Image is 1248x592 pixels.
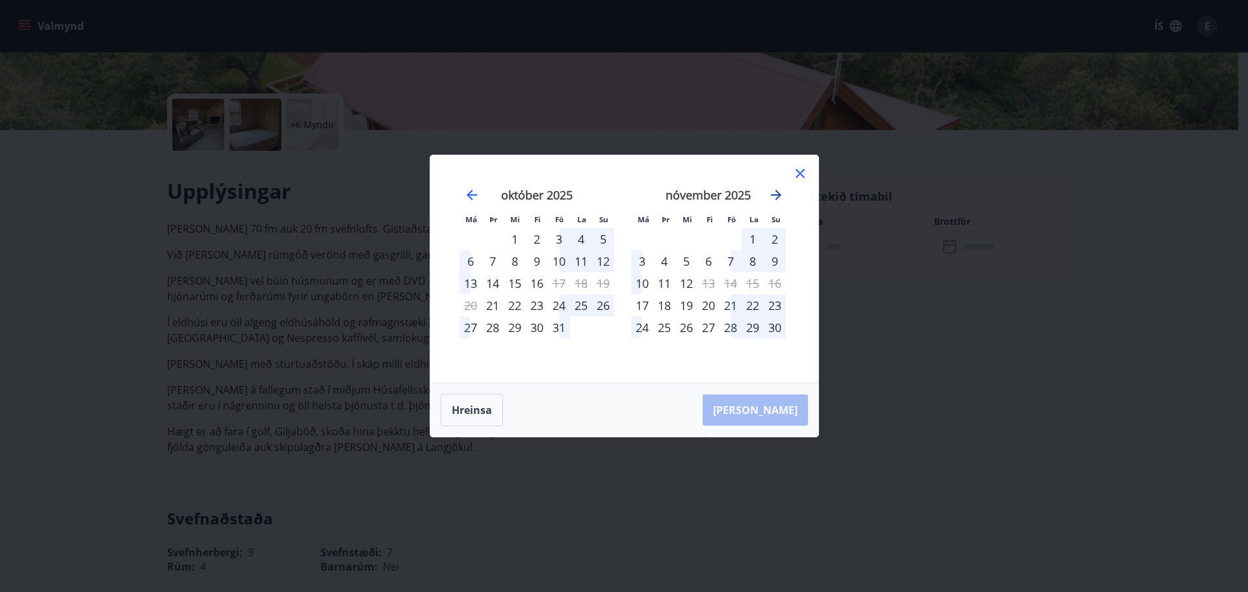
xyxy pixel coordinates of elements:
td: Choose laugardagur, 4. október 2025 as your check-in date. It’s available. [570,228,592,250]
td: Choose laugardagur, 11. október 2025 as your check-in date. It’s available. [570,250,592,272]
td: Choose fimmtudagur, 23. október 2025 as your check-in date. It’s available. [526,294,548,316]
td: Choose laugardagur, 25. október 2025 as your check-in date. It’s available. [570,294,592,316]
td: Choose föstudagur, 31. október 2025 as your check-in date. It’s available. [548,316,570,339]
td: Choose sunnudagur, 12. október 2025 as your check-in date. It’s available. [592,250,614,272]
div: 8 [742,250,764,272]
div: 7 [482,250,504,272]
td: Choose föstudagur, 28. nóvember 2025 as your check-in date. It’s available. [720,316,742,339]
div: 4 [653,250,675,272]
td: Choose miðvikudagur, 8. október 2025 as your check-in date. It’s available. [504,250,526,272]
td: Choose mánudagur, 10. nóvember 2025 as your check-in date. It’s available. [631,272,653,294]
td: Choose mánudagur, 17. nóvember 2025 as your check-in date. It’s available. [631,294,653,316]
small: Su [599,214,608,224]
div: 16 [526,272,548,294]
td: Choose sunnudagur, 26. október 2025 as your check-in date. It’s available. [592,294,614,316]
td: Choose sunnudagur, 30. nóvember 2025 as your check-in date. It’s available. [764,316,786,339]
div: Calendar [446,171,803,367]
small: Þr [489,214,497,224]
td: Choose mánudagur, 27. október 2025 as your check-in date. It’s available. [460,316,482,339]
td: Choose mánudagur, 24. nóvember 2025 as your check-in date. It’s available. [631,316,653,339]
div: 27 [697,316,720,339]
td: Not available. sunnudagur, 16. nóvember 2025 [764,272,786,294]
td: Choose fimmtudagur, 27. nóvember 2025 as your check-in date. It’s available. [697,316,720,339]
div: 23 [764,294,786,316]
strong: október 2025 [501,187,573,203]
small: Þr [662,214,669,224]
div: 30 [526,316,548,339]
td: Choose föstudagur, 3. október 2025 as your check-in date. It’s available. [548,228,570,250]
div: 12 [592,250,614,272]
div: 10 [631,272,653,294]
td: Choose þriðjudagur, 18. nóvember 2025 as your check-in date. It’s available. [653,294,675,316]
td: Choose miðvikudagur, 12. nóvember 2025 as your check-in date. It’s available. [675,272,697,294]
td: Choose miðvikudagur, 5. nóvember 2025 as your check-in date. It’s available. [675,250,697,272]
div: Move backward to switch to the previous month. [464,187,480,203]
td: Choose miðvikudagur, 29. október 2025 as your check-in date. It’s available. [504,316,526,339]
td: Choose föstudagur, 24. október 2025 as your check-in date. It’s available. [548,294,570,316]
div: 25 [570,294,592,316]
td: Choose sunnudagur, 5. október 2025 as your check-in date. It’s available. [592,228,614,250]
small: Mi [510,214,520,224]
div: 12 [675,272,697,294]
div: 22 [742,294,764,316]
div: 27 [460,316,482,339]
td: Not available. sunnudagur, 19. október 2025 [592,272,614,294]
div: 3 [631,250,653,272]
td: Choose sunnudagur, 2. nóvember 2025 as your check-in date. It’s available. [764,228,786,250]
div: 28 [720,316,742,339]
div: 5 [675,250,697,272]
td: Choose þriðjudagur, 25. nóvember 2025 as your check-in date. It’s available. [653,316,675,339]
div: 9 [764,250,786,272]
div: 9 [526,250,548,272]
td: Choose laugardagur, 8. nóvember 2025 as your check-in date. It’s available. [742,250,764,272]
div: 3 [548,228,570,250]
small: Fi [707,214,713,224]
td: Choose laugardagur, 22. nóvember 2025 as your check-in date. It’s available. [742,294,764,316]
div: 24 [548,294,570,316]
td: Choose sunnudagur, 23. nóvember 2025 as your check-in date. It’s available. [764,294,786,316]
td: Choose miðvikudagur, 19. nóvember 2025 as your check-in date. It’s available. [675,294,697,316]
div: 22 [504,294,526,316]
td: Choose þriðjudagur, 21. október 2025 as your check-in date. It’s available. [482,294,504,316]
div: 29 [504,316,526,339]
small: La [577,214,586,224]
small: Fö [555,214,564,224]
td: Choose þriðjudagur, 28. október 2025 as your check-in date. It’s available. [482,316,504,339]
div: Move forward to switch to the next month. [768,187,784,203]
small: Mi [682,214,692,224]
div: 26 [592,294,614,316]
td: Choose fimmtudagur, 20. nóvember 2025 as your check-in date. It’s available. [697,294,720,316]
small: Su [772,214,781,224]
td: Not available. fimmtudagur, 13. nóvember 2025 [697,272,720,294]
td: Choose mánudagur, 3. nóvember 2025 as your check-in date. It’s available. [631,250,653,272]
td: Choose föstudagur, 21. nóvember 2025 as your check-in date. It’s available. [720,294,742,316]
div: 25 [653,316,675,339]
td: Choose miðvikudagur, 15. október 2025 as your check-in date. It’s available. [504,272,526,294]
td: Choose miðvikudagur, 1. október 2025 as your check-in date. It’s available. [504,228,526,250]
div: 6 [697,250,720,272]
td: Choose föstudagur, 10. október 2025 as your check-in date. It’s available. [548,250,570,272]
td: Choose þriðjudagur, 7. október 2025 as your check-in date. It’s available. [482,250,504,272]
small: La [749,214,759,224]
td: Choose fimmtudagur, 16. október 2025 as your check-in date. It’s available. [526,272,548,294]
div: 20 [697,294,720,316]
td: Choose sunnudagur, 9. nóvember 2025 as your check-in date. It’s available. [764,250,786,272]
div: Aðeins innritun í boði [631,294,653,316]
div: 24 [631,316,653,339]
div: 21 [720,294,742,316]
small: Fö [727,214,736,224]
div: 1 [504,228,526,250]
button: Hreinsa [441,394,503,426]
div: 6 [460,250,482,272]
div: 28 [482,316,504,339]
small: Fi [534,214,541,224]
div: 4 [570,228,592,250]
div: 8 [504,250,526,272]
div: Aðeins útritun í boði [697,272,720,294]
small: Má [465,214,477,224]
div: 13 [460,272,482,294]
div: 10 [548,250,570,272]
td: Not available. laugardagur, 18. október 2025 [570,272,592,294]
td: Choose fimmtudagur, 6. nóvember 2025 as your check-in date. It’s available. [697,250,720,272]
td: Choose miðvikudagur, 26. nóvember 2025 as your check-in date. It’s available. [675,316,697,339]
